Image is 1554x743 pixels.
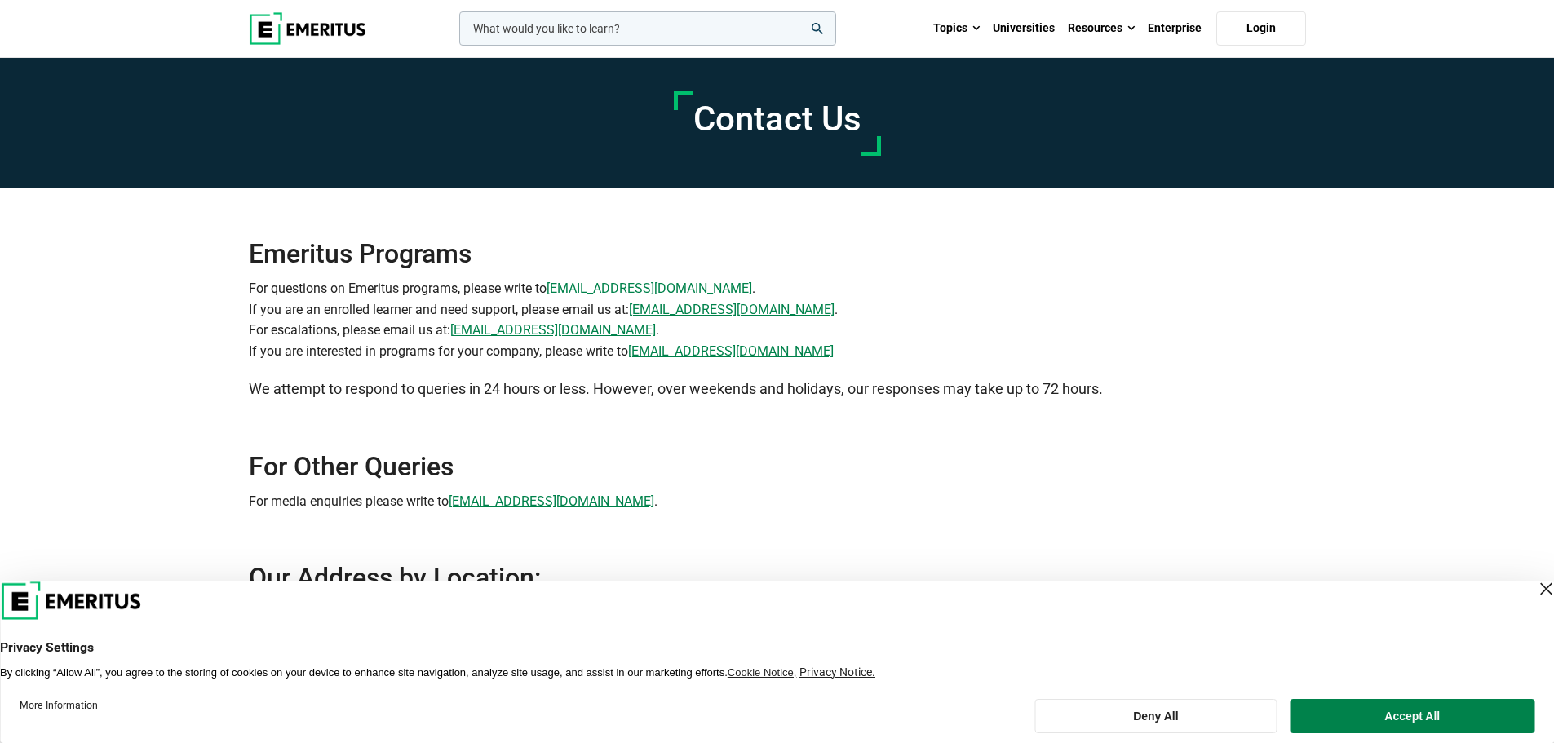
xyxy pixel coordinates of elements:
a: [EMAIL_ADDRESS][DOMAIN_NAME] [547,278,752,299]
h1: Contact Us [693,99,861,139]
input: woocommerce-product-search-field-0 [459,11,836,46]
a: [EMAIL_ADDRESS][DOMAIN_NAME] [450,320,656,341]
h2: Emeritus Programs [249,188,1306,270]
a: [EMAIL_ADDRESS][DOMAIN_NAME] [628,341,834,362]
a: [EMAIL_ADDRESS][DOMAIN_NAME] [629,299,835,321]
p: We attempt to respond to queries in 24 hours or less. However, over weekends and holidays, our re... [249,378,1306,401]
h2: For Other Queries [249,450,1306,483]
p: For questions on Emeritus programs, please write to . If you are an enrolled learner and need sup... [249,278,1306,361]
a: Login [1216,11,1306,46]
p: For media enquiries please write to . [249,491,1306,512]
a: [EMAIL_ADDRESS][DOMAIN_NAME] [449,491,654,512]
h2: Our Address by Location: [249,561,1306,594]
